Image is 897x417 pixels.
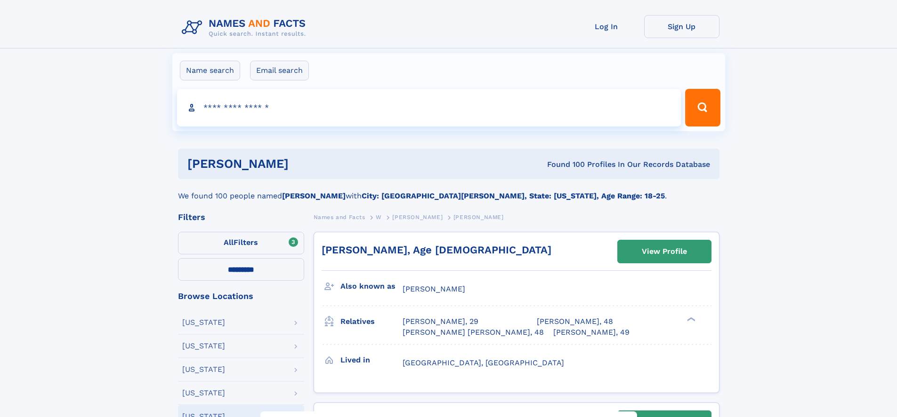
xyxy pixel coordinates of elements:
[403,358,564,367] span: [GEOGRAPHIC_DATA], [GEOGRAPHIC_DATA]
[177,89,681,126] input: search input
[376,214,382,220] span: W
[250,61,309,80] label: Email search
[314,211,365,223] a: Names and Facts
[224,238,234,247] span: All
[182,319,225,326] div: [US_STATE]
[178,15,314,40] img: Logo Names and Facts
[340,314,403,330] h3: Relatives
[537,316,613,327] a: [PERSON_NAME], 48
[618,240,711,263] a: View Profile
[340,352,403,368] h3: Lived in
[187,158,418,170] h1: [PERSON_NAME]
[340,278,403,294] h3: Also known as
[180,61,240,80] label: Name search
[553,327,630,338] a: [PERSON_NAME], 49
[182,342,225,350] div: [US_STATE]
[685,89,720,126] button: Search Button
[282,191,346,200] b: [PERSON_NAME]
[392,211,443,223] a: [PERSON_NAME]
[685,316,696,323] div: ❯
[178,179,719,202] div: We found 100 people named with .
[376,211,382,223] a: W
[322,244,551,256] a: [PERSON_NAME], Age [DEMOGRAPHIC_DATA]
[403,327,544,338] a: [PERSON_NAME] [PERSON_NAME], 48
[392,214,443,220] span: [PERSON_NAME]
[182,366,225,373] div: [US_STATE]
[569,15,644,38] a: Log In
[644,15,719,38] a: Sign Up
[418,159,710,170] div: Found 100 Profiles In Our Records Database
[178,292,304,300] div: Browse Locations
[453,214,504,220] span: [PERSON_NAME]
[182,389,225,397] div: [US_STATE]
[178,232,304,254] label: Filters
[362,191,665,200] b: City: [GEOGRAPHIC_DATA][PERSON_NAME], State: [US_STATE], Age Range: 18-25
[403,316,478,327] a: [PERSON_NAME], 29
[178,213,304,221] div: Filters
[642,241,687,262] div: View Profile
[403,284,465,293] span: [PERSON_NAME]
